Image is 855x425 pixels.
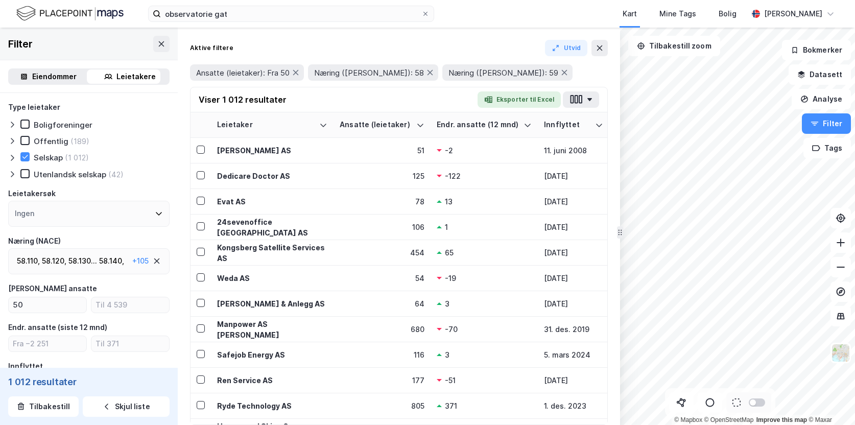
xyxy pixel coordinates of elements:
[544,120,591,130] div: Innflyttet
[217,400,327,411] div: Ryde Technology AS
[340,120,412,130] div: Ansatte (leietaker)
[8,36,33,52] div: Filter
[674,416,702,423] a: Mapbox
[17,255,40,267] div: 58.110 ,
[445,324,458,335] div: -70
[161,6,421,21] input: Søk på adresse, matrikkel, gårdeiere, leietakere eller personer
[545,40,588,56] button: Utvid
[445,196,453,207] div: 13
[217,298,327,309] div: [PERSON_NAME] & Anlegg AS
[544,375,603,386] div: [DATE]
[70,136,89,146] div: (189)
[34,170,106,179] div: Utenlandsk selskap
[340,247,424,258] div: 454
[217,171,327,181] div: Dedicare Doctor AS
[217,120,315,130] div: Leietaker
[8,321,107,334] div: Endr. ansatte (siste 12 mnd)
[217,349,327,360] div: Safejob Energy AS
[34,136,68,146] div: Offentlig
[9,297,86,313] input: Fra 50
[68,255,97,267] div: 58.130 ...
[445,171,461,181] div: -122
[544,324,603,335] div: 31. des. 2019
[544,196,603,207] div: [DATE]
[15,207,34,220] div: Ingen
[445,400,457,411] div: 371
[190,44,233,52] div: Aktive filtere
[8,282,97,295] div: [PERSON_NAME] ansatte
[719,8,737,20] div: Bolig
[340,196,424,207] div: 78
[32,70,77,83] div: Eiendommer
[804,376,855,425] iframe: Chat Widget
[544,273,603,284] div: [DATE]
[544,247,603,258] div: [DATE]
[132,255,149,267] div: + 105
[34,120,92,130] div: Boligforeninger
[42,255,66,267] div: 58.120 ,
[445,273,456,284] div: -19
[108,170,124,179] div: (42)
[803,138,851,158] button: Tags
[659,8,696,20] div: Mine Tags
[65,153,89,162] div: (1 012)
[340,273,424,284] div: 54
[445,349,449,360] div: 3
[544,349,603,360] div: 5. mars 2024
[217,319,327,340] div: Manpower AS [PERSON_NAME]
[445,375,456,386] div: -51
[314,68,424,78] span: Næring ([PERSON_NAME]): 58
[99,255,124,267] div: 58.140 ,
[340,400,424,411] div: 805
[8,187,56,200] div: Leietakersøk
[623,8,637,20] div: Kart
[8,396,79,417] button: Tilbakestill
[445,247,454,258] div: 65
[704,416,754,423] a: OpenStreetMap
[792,89,851,109] button: Analyse
[544,298,603,309] div: [DATE]
[448,68,558,78] span: Næring ([PERSON_NAME]): 59
[190,86,224,100] button: 49 mer
[831,343,850,363] img: Z
[8,376,170,388] div: 1 012 resultater
[802,113,851,134] button: Filter
[340,375,424,386] div: 177
[217,145,327,156] div: [PERSON_NAME] AS
[437,120,519,130] div: Endr. ansatte (12 mnd)
[16,5,124,22] img: logo.f888ab2527a4732fd821a326f86c7f29.svg
[217,273,327,284] div: Weda AS
[217,375,327,386] div: Ren Service AS
[340,171,424,181] div: 125
[340,324,424,335] div: 680
[83,396,170,417] button: Skjul liste
[445,145,453,156] div: -2
[8,101,60,113] div: Type leietaker
[789,64,851,85] button: Datasett
[340,349,424,360] div: 116
[91,297,169,313] input: Til 4 539
[804,376,855,425] div: Kontrollprogram for chat
[8,360,43,372] div: Innflyttet
[34,153,63,162] div: Selskap
[217,242,327,264] div: Kongsberg Satellite Services AS
[116,70,156,83] div: Leietakere
[9,336,86,351] input: Fra −2 251
[782,40,851,60] button: Bokmerker
[340,222,424,232] div: 106
[478,91,561,108] button: Eksporter til Excel
[764,8,822,20] div: [PERSON_NAME]
[544,171,603,181] div: [DATE]
[756,416,807,423] a: Improve this map
[628,36,720,56] button: Tilbakestill zoom
[544,145,603,156] div: 11. juni 2008
[445,222,448,232] div: 1
[445,298,449,309] div: 3
[544,400,603,411] div: 1. des. 2023
[8,235,61,247] div: Næring (NACE)
[199,93,287,106] div: Viser 1 012 resultater
[217,196,327,207] div: Evat AS
[196,68,290,78] span: Ansatte (leietaker): Fra 50
[340,298,424,309] div: 64
[91,336,169,351] input: Til 371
